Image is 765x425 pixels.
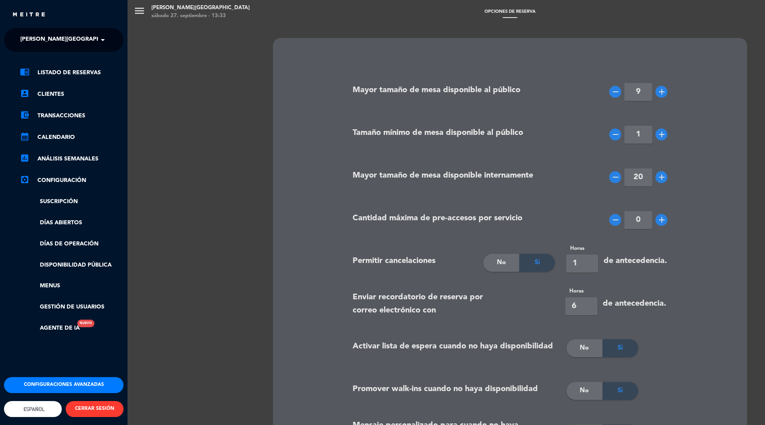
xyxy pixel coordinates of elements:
[12,12,46,18] img: MEITRE
[20,132,124,142] a: calendar_monthCalendario
[20,324,80,333] a: Agente de IANuevo
[20,176,124,185] a: Configuración
[20,132,29,141] i: calendar_month
[20,111,124,121] a: account_balance_walletTransacciones
[20,218,124,227] a: Días abiertos
[20,302,124,312] a: Gestión de usuarios
[20,175,29,184] i: settings_applications
[20,239,124,249] a: Días de Operación
[20,261,124,270] a: Disponibilidad pública
[20,281,124,291] a: Menus
[77,320,94,327] div: Nuevo
[20,154,124,164] a: assessmentANÁLISIS SEMANALES
[20,32,126,48] span: [PERSON_NAME][GEOGRAPHIC_DATA]
[20,89,124,99] a: account_boxClientes
[20,197,124,206] a: Suscripción
[20,89,29,98] i: account_box
[20,68,124,77] a: chrome_reader_modeListado de Reservas
[66,401,124,417] button: CERRAR SESIÓN
[22,406,45,412] span: Español
[20,67,29,77] i: chrome_reader_mode
[4,377,124,393] button: Configuraciones avanzadas
[20,153,29,163] i: assessment
[20,110,29,120] i: account_balance_wallet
